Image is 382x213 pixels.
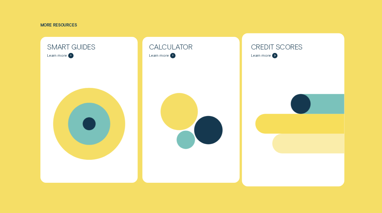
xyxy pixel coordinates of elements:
[40,23,342,27] h4: More Resources
[149,53,169,58] span: Learn more
[149,43,233,50] div: Calculator
[244,37,342,183] a: Credit Scores - Learn more
[40,37,138,183] a: Smart Guides - Learn more
[47,53,67,58] span: Learn more
[47,43,131,50] div: Smart Guides
[251,53,271,58] span: Learn more
[251,43,335,50] div: Credit Scores
[142,37,240,183] a: Calculator - Learn more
